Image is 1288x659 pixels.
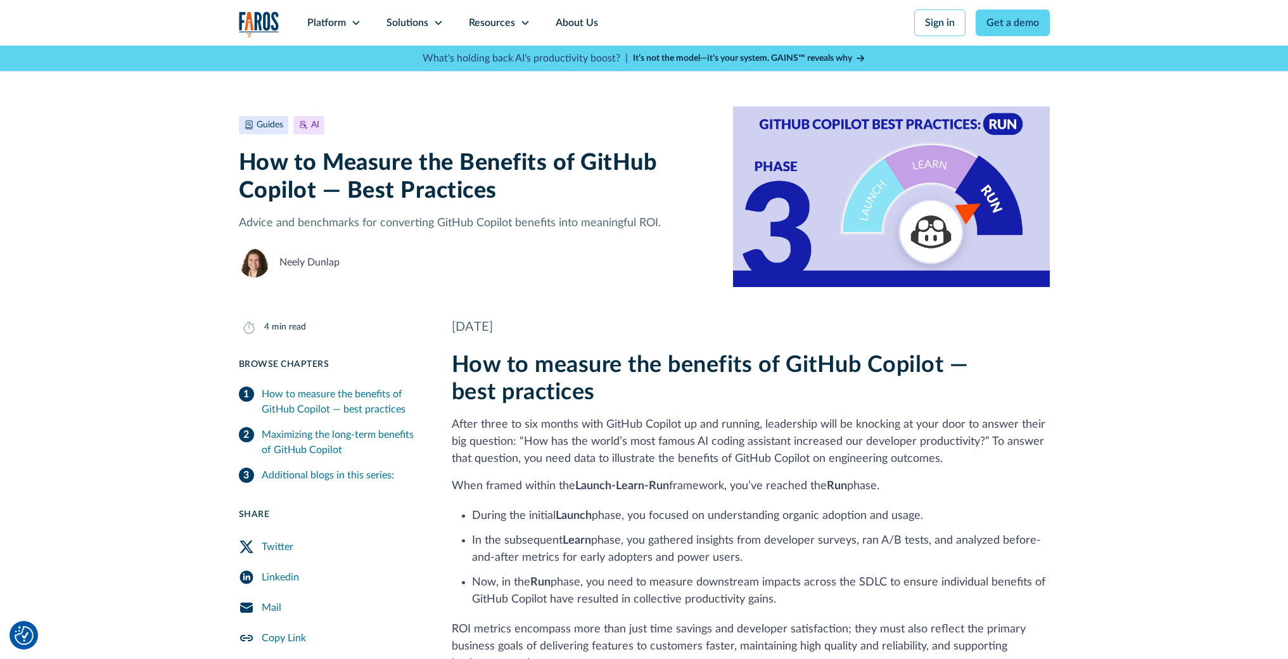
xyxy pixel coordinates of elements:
[575,480,669,492] strong: Launch-Learn-Run
[262,387,421,417] div: How to measure the benefits of GitHub Copilot — best practices
[239,381,421,422] a: How to measure the benefits of GitHub Copilot — best practices
[239,215,713,232] p: Advice and benchmarks for converting GitHub Copilot benefits into meaningful ROI.
[633,54,852,63] strong: It’s not the model—it’s your system. GAINS™ reveals why
[469,15,515,30] div: Resources
[452,317,1050,336] div: [DATE]
[262,427,421,457] div: Maximizing the long-term benefits of GitHub Copilot
[307,15,346,30] div: Platform
[15,626,34,645] button: Cookie Settings
[827,480,847,492] strong: Run
[239,562,421,592] a: LinkedIn Share
[262,630,306,646] div: Copy Link
[733,106,1049,287] img: A 3-way gauge depicting the GitHub Copilot logo within the Launch-Learn-Run framework. Focus on P...
[262,570,299,585] div: Linkedin
[239,11,279,37] a: home
[452,416,1050,468] p: After three to six months with GitHub Copilot up and running, leadership will be knocking at your...
[239,508,421,521] div: Share
[472,508,1050,525] li: During the initial phase, you focused on understanding organic adoption and usage.
[279,255,340,270] div: Neely Dunlap
[15,626,34,645] img: Revisit consent button
[272,321,306,334] div: min read
[239,592,421,623] a: Mail Share
[530,577,551,588] strong: Run
[262,600,281,615] div: Mail
[262,539,293,554] div: Twitter
[257,118,283,132] div: Guides
[452,352,1050,406] h2: How to measure the benefits of GitHub Copilot — best practices
[633,52,866,65] a: It’s not the model—it’s your system. GAINS™ reveals why
[264,321,269,334] div: 4
[472,532,1050,566] li: In the subsequent phase, you gathered insights from developer surveys, ran A/B tests, and analyze...
[239,358,421,371] div: Browse Chapters
[239,247,269,278] img: Neely Dunlap
[472,574,1050,608] li: Now, in the phase, you need to measure downstream impacts across the SDLC to ensure individual be...
[239,422,421,463] a: Maximizing the long-term benefits of GitHub Copilot
[423,51,628,66] p: What's holding back AI's productivity boost? |
[976,10,1050,36] a: Get a demo
[239,150,713,204] h1: How to Measure the Benefits of GitHub Copilot — Best Practices
[386,15,428,30] div: Solutions
[262,468,394,483] div: Additional blogs in this series:
[239,11,279,37] img: Logo of the analytics and reporting company Faros.
[311,118,319,132] div: AI
[239,463,421,488] a: Additional blogs in this series:
[239,623,421,653] a: Copy Link
[563,535,591,546] strong: Learn
[556,510,592,521] strong: Launch
[914,10,966,36] a: Sign in
[239,532,421,562] a: Twitter Share
[452,478,1050,495] p: When framed within the framework, you’ve reached the phase.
